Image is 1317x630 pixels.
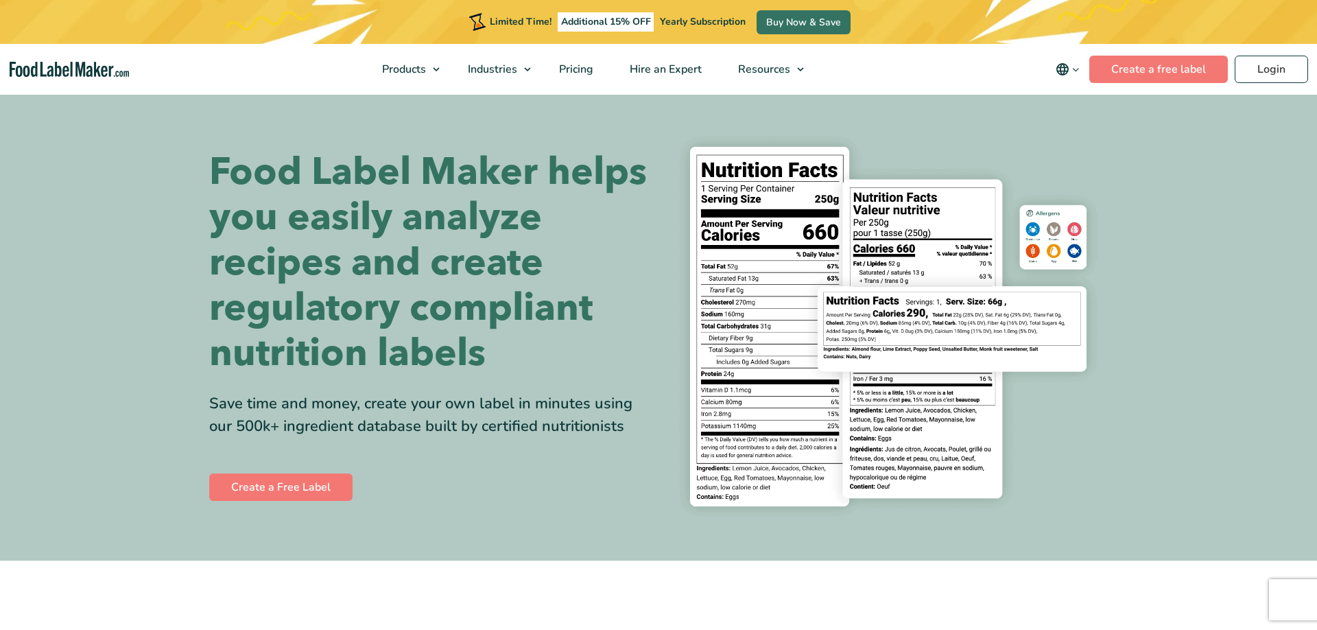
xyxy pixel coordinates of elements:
[1089,56,1228,83] a: Create a free label
[720,44,811,95] a: Resources
[626,62,703,77] span: Hire an Expert
[660,15,746,28] span: Yearly Subscription
[490,15,551,28] span: Limited Time!
[364,44,447,95] a: Products
[464,62,519,77] span: Industries
[378,62,427,77] span: Products
[555,62,595,77] span: Pricing
[209,393,648,438] div: Save time and money, create your own label in minutes using our 500k+ ingredient database built b...
[734,62,792,77] span: Resources
[209,150,648,376] h1: Food Label Maker helps you easily analyze recipes and create regulatory compliant nutrition labels
[209,474,353,501] a: Create a Free Label
[558,12,654,32] span: Additional 15% OFF
[757,10,851,34] a: Buy Now & Save
[541,44,608,95] a: Pricing
[450,44,538,95] a: Industries
[1235,56,1308,83] a: Login
[612,44,717,95] a: Hire an Expert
